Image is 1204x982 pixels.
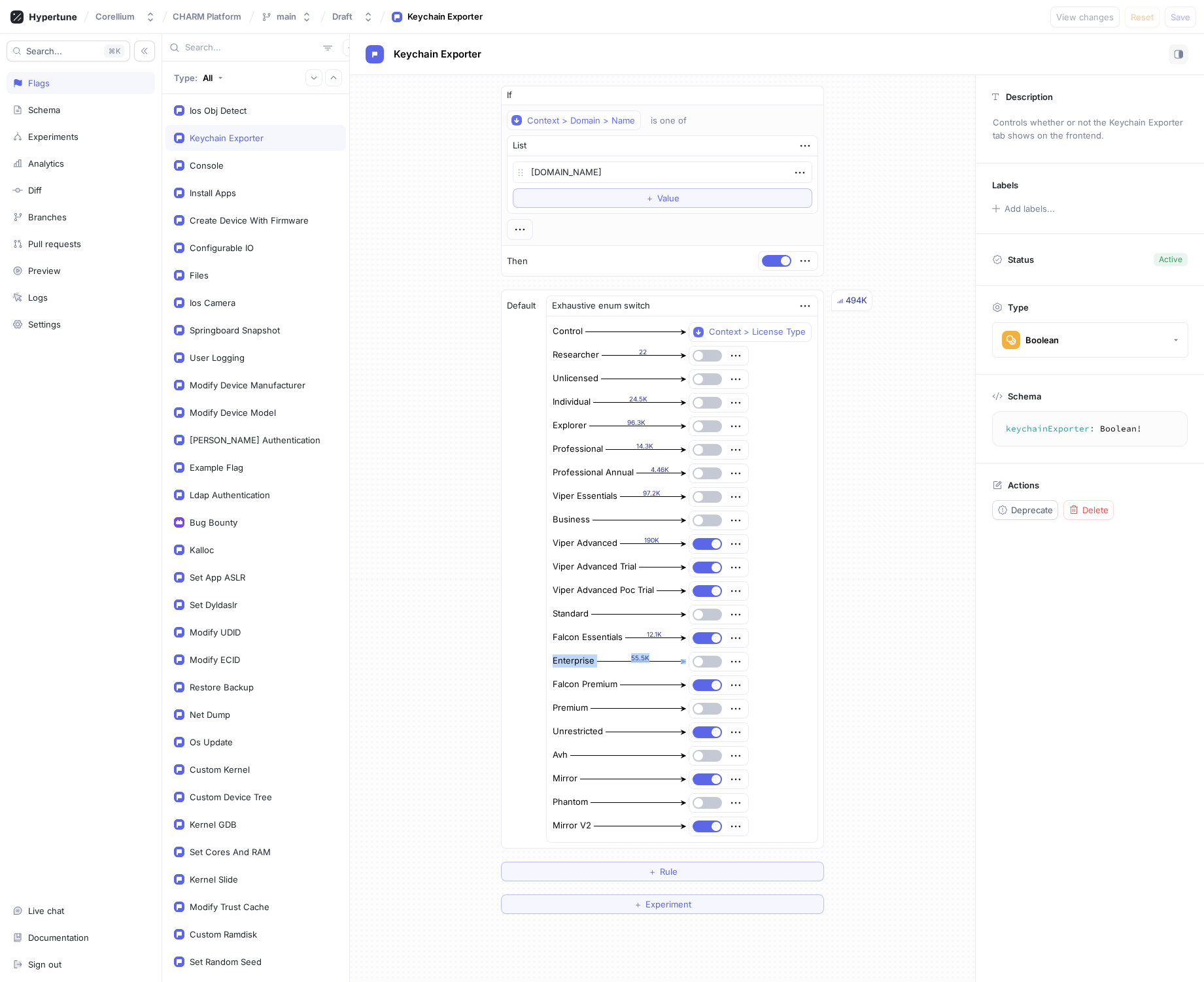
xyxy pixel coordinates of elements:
[28,292,48,303] div: Logs
[1008,250,1034,269] p: Status
[620,488,683,498] div: 97.2K
[190,517,237,528] div: Bug Bounty
[190,435,320,445] div: [PERSON_NAME] Authentication
[190,792,272,802] div: Custom Device Tree
[553,396,591,409] div: Individual
[507,299,536,313] p: Default
[553,348,599,362] div: Researcher
[190,270,209,280] div: Files
[190,160,224,171] div: Console
[332,11,353,22] div: Draft
[553,490,617,503] div: Viper Essentials
[513,188,812,208] button: ＋Value
[28,265,61,276] div: Preview
[407,10,483,24] div: Keychain Exporter
[190,737,233,747] div: Os Update
[190,297,235,308] div: Ios Camera
[190,902,269,912] div: Modify Trust Cache
[513,139,526,152] div: List
[553,607,589,620] div: Standard
[185,41,318,54] input: Search...
[620,535,683,545] div: 190K
[553,819,591,832] div: Mirror V2
[501,862,823,881] button: ＋Rule
[190,380,305,390] div: Modify Device Manufacturer
[277,11,296,22] div: main
[589,418,683,428] div: 96.3K
[645,110,706,130] button: is one of
[1006,92,1053,102] p: Description
[95,11,135,22] div: Corellium
[190,627,241,637] div: Modify UDID
[846,294,867,307] div: 494K
[645,900,691,908] span: Experiment
[1008,480,1039,490] p: Actions
[602,347,683,357] div: 22
[1056,13,1114,21] span: View changes
[394,49,481,59] span: Keychain Exporter
[593,394,683,404] div: 24.5K
[507,89,512,102] p: If
[190,957,262,967] div: Set Random Seed
[190,929,257,940] div: Custom Ramdisk
[28,185,42,195] div: Diff
[659,868,677,875] span: Rule
[552,299,650,313] div: Exhaustive enum switch
[190,682,254,692] div: Restore Backup
[256,6,317,27] button: main
[553,772,577,785] div: Mirror
[507,255,528,268] p: Then
[657,194,679,202] span: Value
[190,654,240,665] div: Modify ECID
[28,959,61,970] div: Sign out
[553,372,598,385] div: Unlicensed
[553,678,617,691] div: Falcon Premium
[190,325,280,335] div: Springboard Snapshot
[169,66,228,89] button: Type: All
[507,110,641,130] button: Context > Domain > Name
[513,161,812,183] textarea: [DOMAIN_NAME]
[28,212,67,222] div: Branches
[553,443,603,456] div: Professional
[190,462,243,473] div: Example Flag
[190,243,254,253] div: Configurable IO
[1159,254,1182,265] div: Active
[1063,500,1114,520] button: Delete
[636,465,683,475] div: 4.46K
[634,900,642,908] span: ＋
[190,874,238,885] div: Kernel Slide
[553,796,588,809] div: Phantom
[104,44,124,58] div: K
[190,572,245,583] div: Set App ASLR
[1050,7,1120,27] button: View changes
[1025,335,1059,346] div: Boolean
[190,188,236,198] div: Install Apps
[190,847,271,857] div: Set Cores And RAM
[305,69,322,86] button: Expand all
[553,584,654,597] div: Viper Advanced Poc Trial
[1082,506,1109,514] span: Delete
[7,41,130,61] button: Search...K
[553,325,583,338] div: Control
[190,490,270,500] div: Ldap Authentication
[597,653,683,663] div: 55.5K
[625,630,683,639] div: 12.1K
[28,105,60,115] div: Schema
[203,73,213,83] div: All
[28,131,78,142] div: Experiments
[527,115,635,126] div: Context > Domain > Name
[709,326,806,337] div: Context > License Type
[26,47,62,55] span: Search...
[1008,302,1029,313] p: Type
[651,115,687,126] div: is one of
[190,407,276,418] div: Modify Device Model
[1131,13,1154,21] span: Reset
[174,73,198,83] p: Type:
[992,500,1058,520] button: Deprecate
[327,6,379,27] button: Draft
[1008,391,1041,401] p: Schema
[28,319,61,330] div: Settings
[553,537,617,550] div: Viper Advanced
[325,69,342,86] button: Collapse all
[553,560,636,573] div: Viper Advanced Trial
